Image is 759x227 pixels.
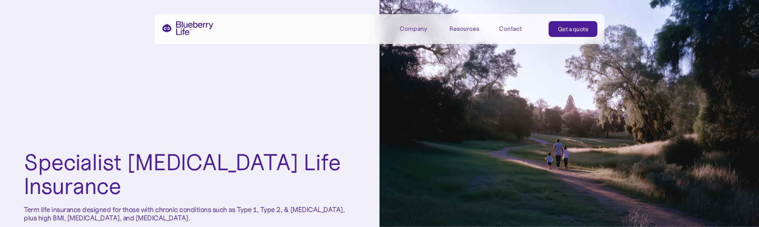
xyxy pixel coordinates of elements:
p: Term life insurance designed for those with chronic conditions such as Type 1, Type 2, & [MEDICAL... [24,205,356,222]
a: Contact [499,21,539,36]
div: Resources [449,21,489,36]
div: Resources [449,25,479,33]
h1: Specialist [MEDICAL_DATA] Life Insurance [24,150,356,198]
a: Get a quote [549,21,598,37]
a: home [162,21,213,35]
div: Get a quote [558,25,589,33]
div: Contact [499,25,522,33]
div: Company [400,21,439,36]
div: Company [400,25,427,33]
